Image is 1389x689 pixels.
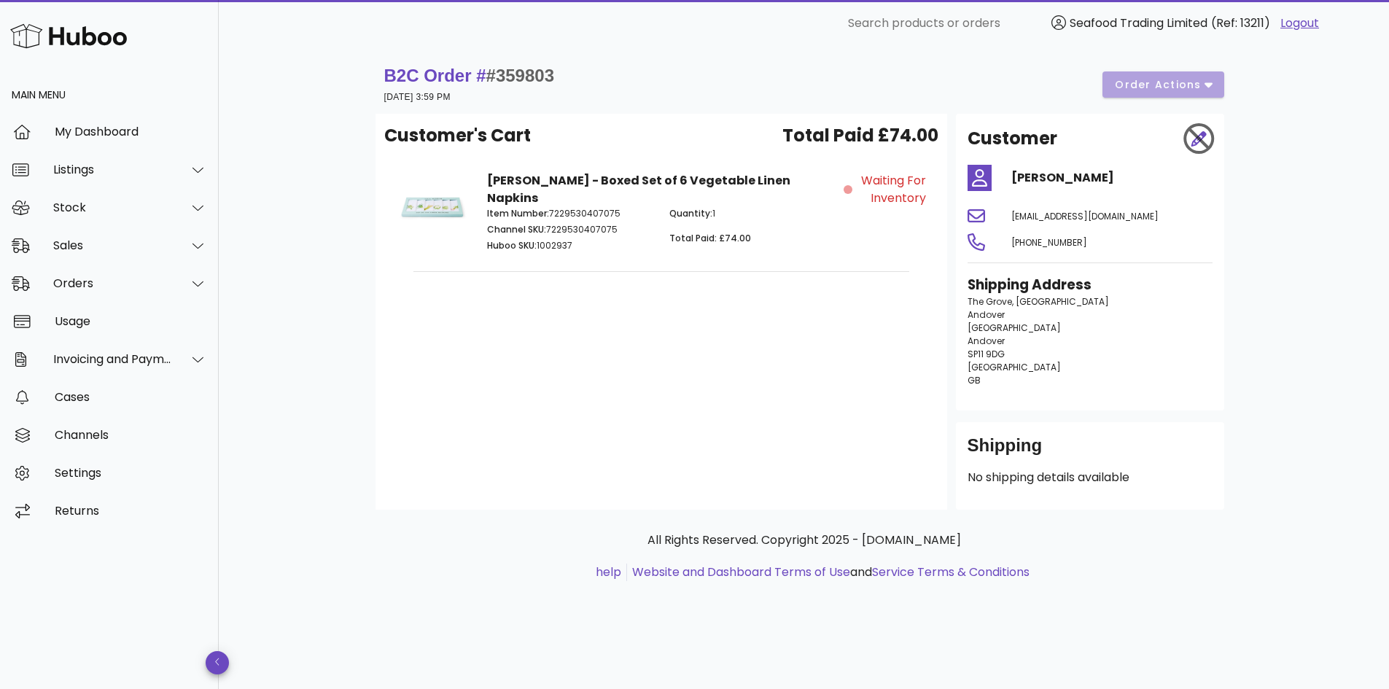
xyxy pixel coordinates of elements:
[968,125,1057,152] h2: Customer
[669,207,835,220] p: 1
[384,122,531,149] span: Customer's Cart
[55,428,207,442] div: Channels
[53,238,172,252] div: Sales
[968,348,1005,360] span: SP11 9DG
[627,564,1030,581] li: and
[486,66,554,85] span: #359803
[872,564,1030,580] a: Service Terms & Conditions
[968,275,1213,295] h3: Shipping Address
[1011,236,1087,249] span: [PHONE_NUMBER]
[968,295,1109,308] span: The Grove, [GEOGRAPHIC_DATA]
[55,390,207,404] div: Cases
[487,223,653,236] p: 7229530407075
[396,172,470,246] img: Product Image
[53,276,172,290] div: Orders
[10,20,127,52] img: Huboo Logo
[782,122,938,149] span: Total Paid £74.00
[596,564,621,580] a: help
[55,125,207,139] div: My Dashboard
[1211,15,1270,31] span: (Ref: 13211)
[968,335,1005,347] span: Andover
[384,66,555,85] strong: B2C Order #
[1280,15,1319,32] a: Logout
[669,232,751,244] span: Total Paid: £74.00
[53,163,172,176] div: Listings
[968,469,1213,486] p: No shipping details available
[384,92,451,102] small: [DATE] 3:59 PM
[968,374,981,386] span: GB
[968,308,1005,321] span: Andover
[53,201,172,214] div: Stock
[968,361,1061,373] span: [GEOGRAPHIC_DATA]
[487,239,537,252] span: Huboo SKU:
[487,239,653,252] p: 1002937
[669,207,712,219] span: Quantity:
[55,314,207,328] div: Usage
[487,223,546,235] span: Channel SKU:
[487,207,653,220] p: 7229530407075
[968,322,1061,334] span: [GEOGRAPHIC_DATA]
[1011,210,1159,222] span: [EMAIL_ADDRESS][DOMAIN_NAME]
[55,504,207,518] div: Returns
[487,172,790,206] strong: [PERSON_NAME] - Boxed Set of 6 Vegetable Linen Napkins
[855,172,926,207] span: Waiting for Inventory
[55,466,207,480] div: Settings
[1011,169,1213,187] h4: [PERSON_NAME]
[968,434,1213,469] div: Shipping
[53,352,172,366] div: Invoicing and Payments
[1070,15,1207,31] span: Seafood Trading Limited
[487,207,549,219] span: Item Number:
[387,532,1221,549] p: All Rights Reserved. Copyright 2025 - [DOMAIN_NAME]
[632,564,850,580] a: Website and Dashboard Terms of Use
